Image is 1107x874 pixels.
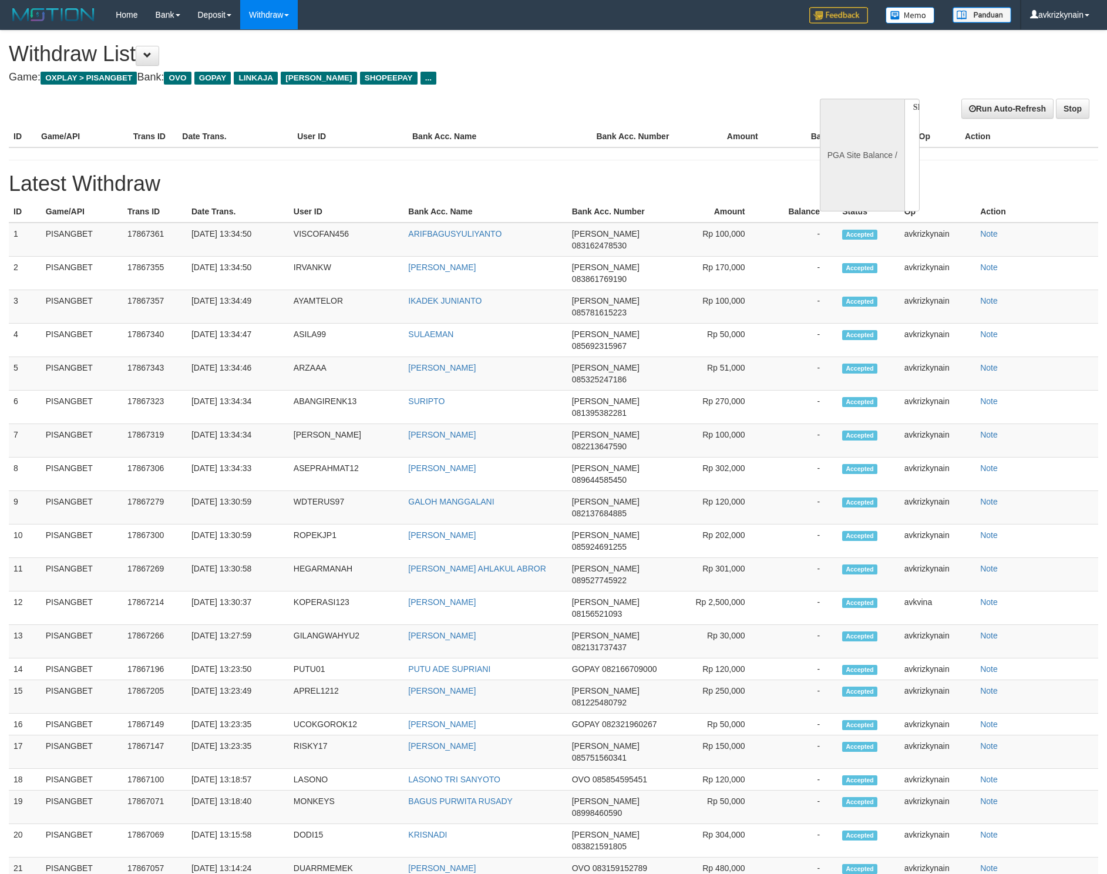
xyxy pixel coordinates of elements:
td: Rp 170,000 [674,257,762,290]
td: [DATE] 13:23:49 [187,680,289,714]
td: avkrizkynain [900,824,975,858]
td: [DATE] 13:30:59 [187,525,289,558]
a: Note [980,830,998,839]
a: SURIPTO [408,396,445,406]
th: Action [960,126,1098,147]
a: Note [980,229,998,238]
span: 089644585450 [572,475,627,485]
span: [PERSON_NAME] [572,631,640,640]
td: Rp 250,000 [674,680,762,714]
a: Note [980,263,998,272]
td: - [763,714,838,735]
td: Rp 301,000 [674,558,762,591]
td: [DATE] 13:23:50 [187,658,289,680]
td: [DATE] 13:18:57 [187,769,289,791]
span: [PERSON_NAME] [572,741,640,751]
td: avkrizkynain [900,680,975,714]
td: avkrizkynain [900,714,975,735]
td: avkrizkynain [900,558,975,591]
td: - [763,257,838,290]
span: Accepted [842,665,877,675]
td: 17867340 [123,324,187,357]
a: Note [980,296,998,305]
td: avkrizkynain [900,290,975,324]
a: Note [980,686,998,695]
span: Accepted [842,797,877,807]
td: 17867300 [123,525,187,558]
span: 083162478530 [572,241,627,250]
td: GILANGWAHYU2 [289,625,404,658]
a: Note [980,741,998,751]
a: GALOH MANGGALANI [408,497,494,506]
span: OVO [164,72,191,85]
td: Rp 302,000 [674,458,762,491]
td: - [763,424,838,458]
td: - [763,735,838,769]
span: GOPAY [194,72,231,85]
td: Rp 120,000 [674,491,762,525]
td: 17867306 [123,458,187,491]
td: [DATE] 13:34:46 [187,357,289,391]
td: ASEPRAHMAT12 [289,458,404,491]
a: Note [980,363,998,372]
th: Bank Acc. Name [403,201,567,223]
a: Stop [1056,99,1089,119]
a: Note [980,597,998,607]
td: [DATE] 13:30:37 [187,591,289,625]
td: 2 [9,257,41,290]
td: AYAMTELOR [289,290,404,324]
th: Game/API [36,126,129,147]
td: - [763,223,838,257]
th: User ID [292,126,408,147]
td: - [763,625,838,658]
td: - [763,290,838,324]
td: 17867149 [123,714,187,735]
td: - [763,769,838,791]
span: 082137684885 [572,509,627,518]
td: 18 [9,769,41,791]
span: [PERSON_NAME] [572,229,640,238]
a: [PERSON_NAME] [408,597,476,607]
a: KRISNADI [408,830,447,839]
span: 089527745922 [572,576,627,585]
td: 17867069 [123,824,187,858]
td: UCOKGOROK12 [289,714,404,735]
span: LINKAJA [234,72,278,85]
td: avkrizkynain [900,625,975,658]
span: 08998460590 [572,808,623,818]
td: avkrizkynain [900,257,975,290]
a: Note [980,430,998,439]
a: [PERSON_NAME] [408,430,476,439]
a: [PERSON_NAME] [408,686,476,695]
th: Game/API [41,201,123,223]
td: [DATE] 13:23:35 [187,714,289,735]
a: Note [980,720,998,729]
span: Accepted [842,297,877,307]
th: User ID [289,201,404,223]
a: Note [980,497,998,506]
td: LASONO [289,769,404,791]
td: 17867100 [123,769,187,791]
td: APREL1212 [289,680,404,714]
td: 17 [9,735,41,769]
a: Note [980,530,998,540]
span: 085325247186 [572,375,627,384]
td: - [763,458,838,491]
td: - [763,391,838,424]
span: [PERSON_NAME] [572,597,640,607]
td: [DATE] 13:18:40 [187,791,289,824]
a: Run Auto-Refresh [961,99,1054,119]
span: 081395382281 [572,408,627,418]
th: Bank Acc. Name [408,126,591,147]
span: Accepted [842,742,877,752]
td: 1 [9,223,41,257]
th: Bank Acc. Number [567,201,675,223]
span: Accepted [842,364,877,374]
h4: Game: Bank: [9,72,726,83]
td: - [763,591,838,625]
td: avkrizkynain [900,391,975,424]
td: DODI15 [289,824,404,858]
td: Rp 304,000 [674,824,762,858]
td: [DATE] 13:30:58 [187,558,289,591]
td: - [763,791,838,824]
